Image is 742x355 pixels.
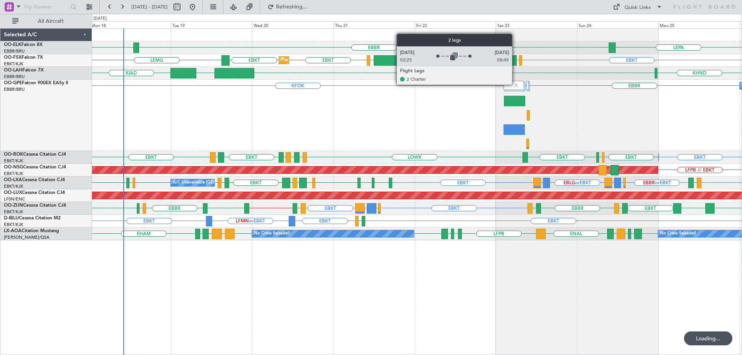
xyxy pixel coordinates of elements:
span: All Aircraft [20,19,82,24]
span: OO-FSX [4,55,22,60]
div: Sun 24 [577,21,658,28]
a: D-IBLUCessna Citation M2 [4,216,61,221]
span: [DATE] - [DATE] [131,3,168,10]
span: OO-ZUN [4,203,23,208]
a: OO-GPEFalcon 900EX EASy II [4,81,68,85]
a: OO-ROKCessna Citation CJ4 [4,152,66,157]
a: [PERSON_NAME]/QSA [4,234,49,240]
span: LX-AOA [4,229,22,233]
div: No Crew Sabadell [660,228,696,239]
span: OO-LUX [4,190,22,195]
div: Sat 23 [496,21,577,28]
a: EBKT/KJK [4,171,23,177]
div: Loading... [684,331,732,345]
div: Quick Links [625,4,651,12]
span: Refreshing... [276,4,308,10]
input: Trip Number [24,1,68,13]
div: [DATE] [94,15,107,22]
a: OO-LUXCessna Citation CJ4 [4,190,65,195]
a: EBKT/KJK [4,183,23,189]
div: Fri 22 [415,21,496,28]
a: EBKT/KJK [4,209,23,215]
button: All Aircraft [9,15,84,27]
a: LX-AOACitation Mustang [4,229,59,233]
div: No Crew Sabadell [254,228,290,239]
span: OO-ELK [4,42,21,47]
a: EBBR/BRU [4,48,25,54]
a: EBKT/KJK [4,158,23,164]
button: Refreshing... [264,1,310,13]
a: OO-FSXFalcon 7X [4,55,43,60]
div: Mon 18 [90,21,171,28]
a: OO-LXACessna Citation CJ4 [4,178,65,182]
span: OO-LXA [4,178,22,182]
span: OO-GPE [4,81,22,85]
span: D-IBLU [4,216,19,221]
div: Wed 20 [252,21,333,28]
a: EBBR/BRU [4,74,25,80]
span: OO-LAH [4,68,22,73]
span: OO-NSG [4,165,23,170]
div: Tue 19 [171,21,252,28]
div: Mon 25 [658,21,739,28]
div: Planned Maint Kortrijk-[GEOGRAPHIC_DATA] [281,54,371,66]
a: EBKT/KJK [4,222,23,228]
a: OO-ZUNCessna Citation CJ4 [4,203,66,208]
a: EBKT/KJK [4,61,23,67]
a: EBBR/BRU [4,87,25,92]
a: OO-NSGCessna Citation CJ4 [4,165,66,170]
div: A/C Unavailable [GEOGRAPHIC_DATA] ([GEOGRAPHIC_DATA] National) [173,177,317,189]
a: OO-ELKFalcon 8X [4,42,43,47]
a: LFSN/ENC [4,196,25,202]
span: OO-ROK [4,152,23,157]
div: Thu 21 [334,21,415,28]
a: OO-LAHFalcon 7X [4,68,44,73]
img: gray-close.svg [513,82,520,89]
button: Quick Links [609,1,666,13]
